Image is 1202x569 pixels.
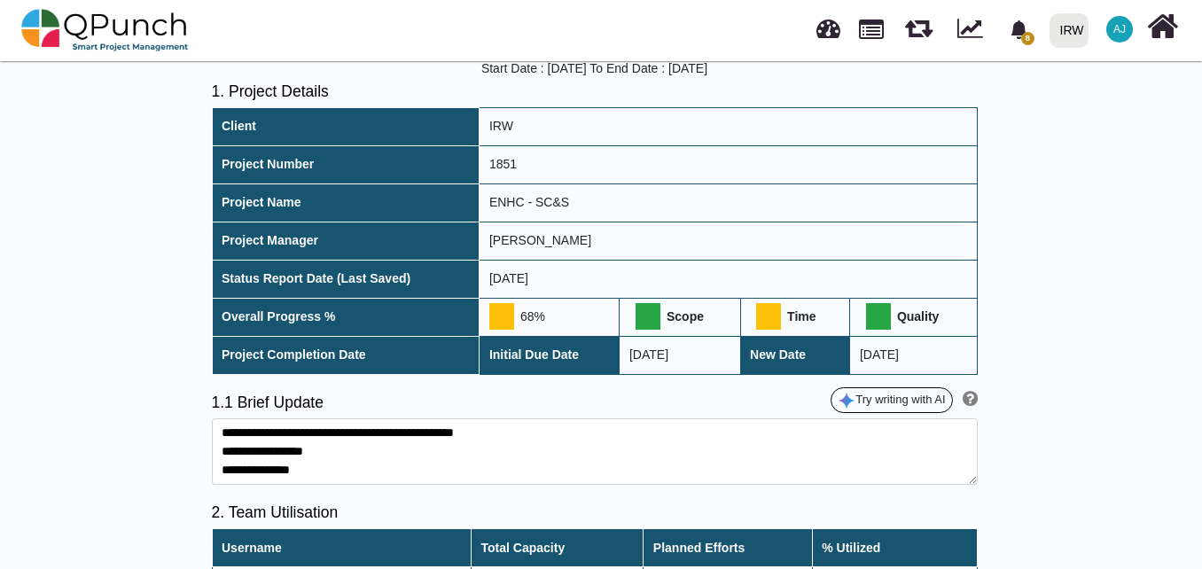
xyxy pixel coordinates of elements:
img: google-gemini-icon.8b74464.png [838,392,855,409]
span: Releases [905,9,933,38]
h5: 1.1 Brief Update [212,394,595,412]
th: Client [212,107,480,145]
span: Projects [859,12,884,39]
th: Project Manager [212,222,480,260]
th: Project Completion Date [212,336,480,374]
th: Quality [850,298,977,336]
img: qpunch-sp.fa6292f.png [21,4,189,57]
th: Scope [620,298,740,336]
th: Planned Efforts [644,529,812,567]
button: Try writing with AI [831,387,952,414]
h5: 2. Team Utilisation [212,503,978,522]
a: AJ [1096,1,1143,58]
td: [DATE] [850,336,977,374]
div: Notification [1003,13,1034,45]
td: 1851 [480,145,977,183]
td: IRW [480,107,977,145]
th: Initial Due Date [480,336,620,374]
h5: 1. Project Details [212,82,978,101]
span: Abdullah Jahangir [1106,16,1133,43]
svg: bell fill [1010,20,1028,39]
td: ENHC - SC&S [480,183,977,222]
th: Time [740,298,850,336]
th: Project Name [212,183,480,222]
td: 68% [480,298,620,336]
th: % Utilized [812,529,977,567]
th: Total Capacity [472,529,644,567]
div: IRW [1060,15,1084,46]
th: Overall Progress % [212,298,480,336]
i: Home [1147,10,1178,43]
span: 8 [1021,32,1034,45]
td: [PERSON_NAME] [480,222,977,260]
td: [DATE] [620,336,740,374]
td: [DATE] [480,260,977,298]
th: Username [212,529,472,567]
div: Dynamic Report [948,1,999,59]
span: Start Date : [DATE] To End Date : [DATE] [481,61,707,75]
a: bell fill8 [999,1,1042,57]
span: AJ [1113,24,1126,35]
a: IRW [1042,1,1096,59]
th: New Date [740,336,850,374]
a: Help [956,394,978,408]
th: Status Report Date (Last Saved) [212,260,480,298]
span: Dashboard [816,11,840,37]
th: Project Number [212,145,480,183]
